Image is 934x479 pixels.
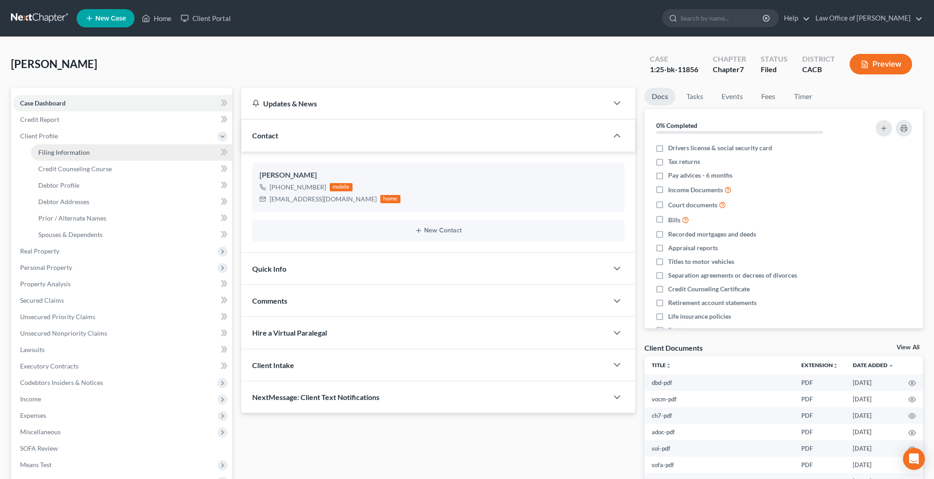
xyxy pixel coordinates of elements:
[714,88,750,105] a: Events
[644,374,794,391] td: dbd-pdf
[13,309,232,325] a: Unsecured Priority Claims
[13,111,232,128] a: Credit Report
[679,88,711,105] a: Tasks
[668,326,715,335] span: Bank statements
[252,131,278,140] span: Contact
[20,99,66,107] span: Case Dashboard
[713,64,746,75] div: Chapter
[259,170,617,181] div: [PERSON_NAME]
[666,363,671,368] i: unfold_more
[31,161,232,177] a: Credit Counseling Course
[13,325,232,342] a: Unsecured Nonpriority Claims
[270,183,326,192] div: [PHONE_NUMBER]
[644,457,794,473] td: sofa-pdf
[668,230,756,239] span: Recorded mortgages and deeds
[252,393,379,401] span: NextMessage: Client Text Notifications
[20,313,95,321] span: Unsecured Priority Claims
[31,144,232,161] a: Filing Information
[31,226,232,243] a: Spouses & Dependents
[668,284,750,294] span: Credit Counseling Certificate
[176,10,235,26] a: Client Portal
[802,54,835,64] div: District
[31,210,232,226] a: Prior / Alternate Names
[31,194,232,210] a: Debtor Addresses
[680,10,764,26] input: Search by name...
[794,407,846,424] td: PDF
[846,424,901,440] td: [DATE]
[794,391,846,407] td: PDF
[644,88,675,105] a: Docs
[794,457,846,473] td: PDF
[761,54,788,64] div: Status
[13,276,232,292] a: Property Analysis
[11,57,97,70] span: [PERSON_NAME]
[668,298,757,307] span: Retirement account statements
[668,157,700,166] span: Tax returns
[20,280,71,288] span: Property Analysis
[853,362,894,368] a: Date Added expand_more
[740,65,744,74] span: 7
[903,448,925,470] div: Open Intercom Messenger
[20,132,58,140] span: Client Profile
[846,391,901,407] td: [DATE]
[850,54,912,74] button: Preview
[252,361,294,369] span: Client Intake
[652,362,671,368] a: Titleunfold_more
[668,216,680,225] span: Bills
[794,424,846,440] td: PDF
[20,329,107,337] span: Unsecured Nonpriority Claims
[20,461,52,468] span: Means Test
[656,121,697,129] strong: 0% Completed
[779,10,810,26] a: Help
[38,231,103,238] span: Spouses & Dependents
[20,116,59,123] span: Credit Report
[31,177,232,194] a: Debtor Profile
[252,99,597,108] div: Updates & News
[668,257,734,266] span: Titles to motor vehicles
[668,243,718,253] span: Appraisal reports
[95,15,126,22] span: New Case
[20,247,59,255] span: Real Property
[650,54,698,64] div: Case
[252,264,286,273] span: Quick Info
[20,428,61,436] span: Miscellaneous
[650,64,698,75] div: 1:25-bk-11856
[846,374,901,391] td: [DATE]
[802,64,835,75] div: CACB
[888,363,894,368] i: expand_more
[20,395,41,403] span: Income
[668,312,731,321] span: Life insurance policies
[833,363,838,368] i: unfold_more
[668,143,772,153] span: Drivers license & social security card
[13,292,232,309] a: Secured Claims
[270,195,377,204] div: [EMAIL_ADDRESS][DOMAIN_NAME]
[252,328,327,337] span: Hire a Virtual Paralegal
[13,440,232,457] a: SOFA Review
[794,374,846,391] td: PDF
[252,296,287,305] span: Comments
[330,183,353,191] div: mobile
[20,444,58,452] span: SOFA Review
[380,195,400,203] div: home
[13,358,232,374] a: Executory Contracts
[713,54,746,64] div: Chapter
[38,148,90,156] span: Filing Information
[644,343,703,353] div: Client Documents
[668,171,732,180] span: Pay advices - 6 months
[20,411,46,419] span: Expenses
[20,362,78,370] span: Executory Contracts
[38,214,106,222] span: Prior / Alternate Names
[794,440,846,457] td: PDF
[20,379,103,386] span: Codebtors Insiders & Notices
[20,263,72,271] span: Personal Property
[668,185,723,195] span: Income Documents
[846,440,901,457] td: [DATE]
[20,346,45,353] span: Lawsuits
[761,64,788,75] div: Filed
[811,10,923,26] a: Law Office of [PERSON_NAME]
[259,227,617,234] button: New Contact
[137,10,176,26] a: Home
[897,344,919,351] a: View All
[668,200,717,210] span: Court documents
[668,271,797,280] span: Separation agreements or decrees of divorces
